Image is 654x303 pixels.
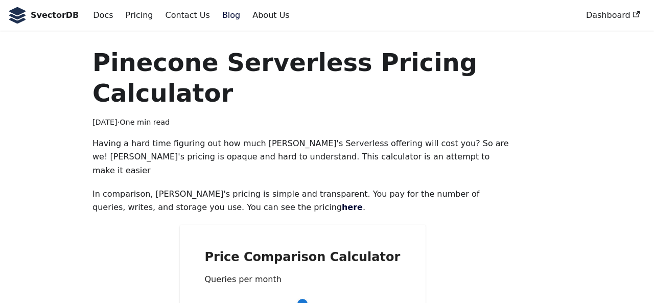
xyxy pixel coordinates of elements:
[87,7,119,24] a: Docs
[8,7,27,24] img: SvectorDB Logo
[204,273,401,286] p: Queries per month
[216,7,246,24] a: Blog
[92,118,118,126] time: [DATE]
[92,116,513,129] div: · One min read
[204,249,401,265] h2: Price Comparison Calculator
[342,202,363,212] a: here
[8,7,79,24] a: SvectorDB LogoSvectorDB LogoSvectorDB
[92,188,513,215] p: In comparison, [PERSON_NAME]'s pricing is simple and transparent. You pay for the number of queri...
[159,7,216,24] a: Contact Us
[92,137,513,177] p: Having a hard time figuring out how much [PERSON_NAME]'s Serverless offering will cost you? So ar...
[246,7,295,24] a: About Us
[92,47,513,108] h1: Pinecone Serverless Pricing Calculator
[580,7,646,24] a: Dashboard
[120,7,159,24] a: Pricing
[31,9,79,22] b: SvectorDB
